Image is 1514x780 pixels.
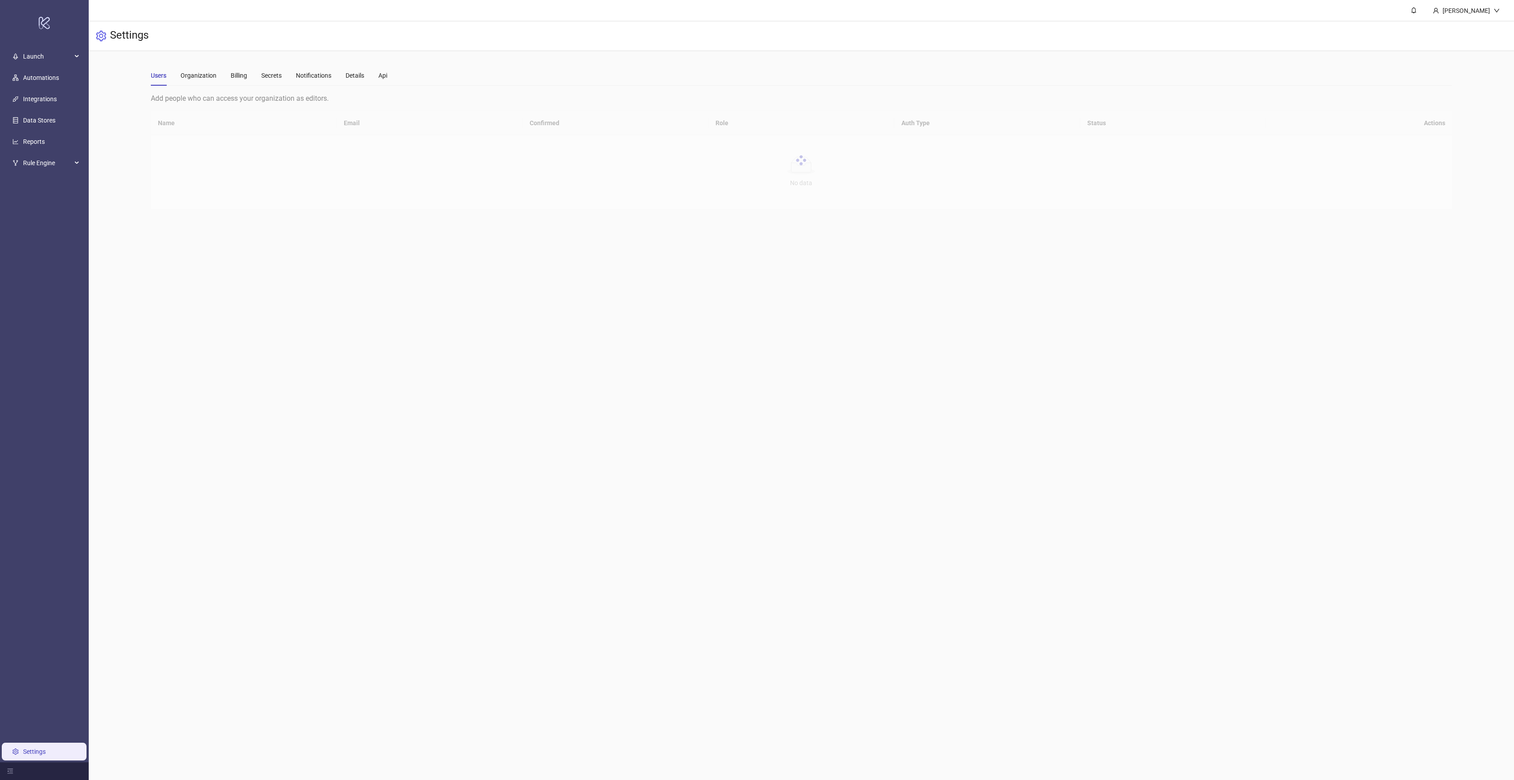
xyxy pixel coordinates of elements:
a: Integrations [23,95,57,103]
div: Users [151,71,166,80]
span: bell [1411,7,1417,13]
div: [PERSON_NAME] [1439,6,1494,16]
a: Settings [23,748,46,755]
a: Data Stores [23,117,55,124]
a: Reports [23,138,45,145]
span: setting [96,31,106,41]
div: Organization [181,71,216,80]
span: rocket [12,53,19,59]
div: Billing [231,71,247,80]
div: Secrets [261,71,282,80]
span: fork [12,160,19,166]
h3: Settings [110,28,149,44]
div: Add people who can access your organization as editors. [151,93,1452,104]
span: Launch [23,48,72,65]
span: Rule Engine [23,154,72,172]
span: menu-fold [7,768,13,774]
a: Automations [23,74,59,81]
span: user [1433,8,1439,14]
span: down [1494,8,1500,14]
div: Api [378,71,387,80]
div: Notifications [296,71,331,80]
div: Details [346,71,364,80]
